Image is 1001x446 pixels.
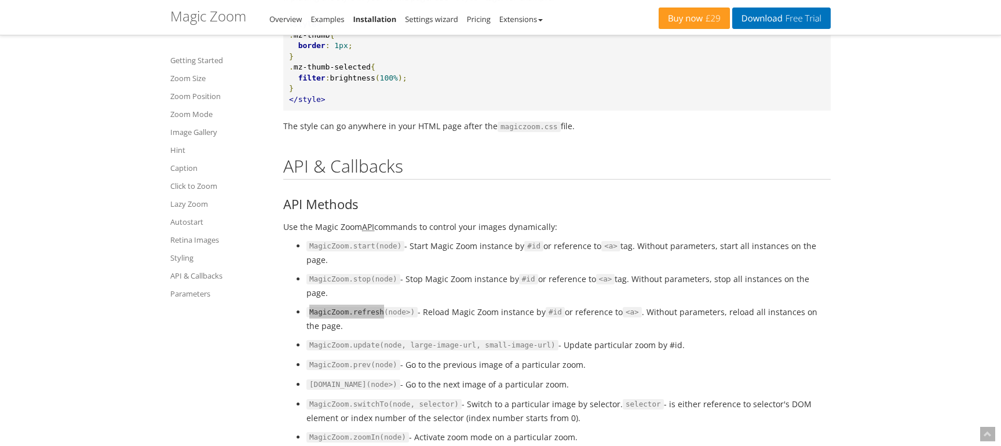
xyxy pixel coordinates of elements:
span: : [326,41,330,50]
a: Caption [170,161,269,175]
code: MagicZoom.prev(node) [306,360,400,370]
li: - Activate zoom mode on a particular zoom. [306,430,831,444]
li: - Switch to a particular image by selector. - is either reference to selector's DOM element or in... [306,397,831,425]
a: Retina Images [170,233,269,247]
a: Zoom Position [170,89,269,103]
a: Settings wizard [405,14,458,24]
a: Autostart [170,215,269,229]
a: Examples [310,14,344,24]
span: . [289,63,294,71]
span: mz-thumb-selected [294,63,371,71]
span: } [289,52,294,61]
span: £29 [703,14,721,23]
code: MagicZoom.zoomIn(node) [306,432,409,443]
a: Styling [170,251,269,265]
li: - Update particular zoom by #id. [306,338,831,352]
li: - Start Magic Zoom instance by or reference to tag. Without parameters, start all instances on th... [306,239,831,266]
code: <a> [601,241,620,251]
a: Hint [170,143,269,157]
span: 100% [380,74,398,82]
code: MagicZoom.switchTo(node, selector) [306,399,462,410]
span: border [298,41,326,50]
p: Use the Magic Zoom commands to control your images dynamically: [283,220,831,233]
code: [DOMAIN_NAME](node>) [306,379,400,390]
a: DownloadFree Trial [732,8,831,29]
a: Click to Zoom [170,179,269,193]
a: Pricing [467,14,491,24]
a: Getting Started [170,53,269,67]
li: - Go to the previous image of a particular zoom. [306,358,831,372]
span: 1px [334,41,348,50]
a: Image Gallery [170,125,269,139]
span: { [371,63,375,71]
span: mz-thumb [294,31,330,39]
a: Installation [353,14,396,24]
a: Parameters [170,287,269,301]
span: Free Trial [783,14,821,23]
span: filter [298,74,326,82]
a: Zoom Mode [170,107,269,121]
code: selector [623,399,664,410]
span: ; [348,41,353,50]
a: Extensions [499,14,543,24]
acronym: Application programming interface [362,221,374,232]
h3: API Methods [283,197,831,211]
span: { [330,31,334,39]
span: . [289,31,294,39]
li: - Reload Magic Zoom instance by or reference to . Without parameters, reload all instances on the... [306,305,831,332]
a: Zoom Size [170,71,269,85]
span: </style> [289,95,326,104]
code: magiczoom.css [498,122,561,132]
a: Buy now£29 [659,8,730,29]
code: MagicZoom.refresh(node>) [306,307,418,317]
span: ( [375,74,380,82]
span: brightness [330,74,375,82]
li: - Go to the next image of a particular zoom. [306,378,831,392]
p: The style can go anywhere in your HTML page after the file. [283,119,831,133]
h1: Magic Zoom [170,9,246,24]
code: MagicZoom.stop(node) [306,274,400,284]
code: #id [524,241,543,251]
code: MagicZoom.start(node) [306,241,404,251]
code: <a> [623,307,642,317]
code: #id [519,274,538,284]
li: - Stop Magic Zoom instance by or reference to tag. Without parameters, stop all instances on the ... [306,272,831,299]
a: API & Callbacks [170,269,269,283]
code: MagicZoom.update(node, large-image-url, small-image-url) [306,340,558,350]
span: : [326,74,330,82]
span: } [289,84,294,93]
a: Overview [269,14,302,24]
a: Lazy Zoom [170,197,269,211]
h2: API & Callbacks [283,156,831,180]
code: <a> [596,274,615,284]
span: ); [398,74,407,82]
code: #id [546,307,565,317]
